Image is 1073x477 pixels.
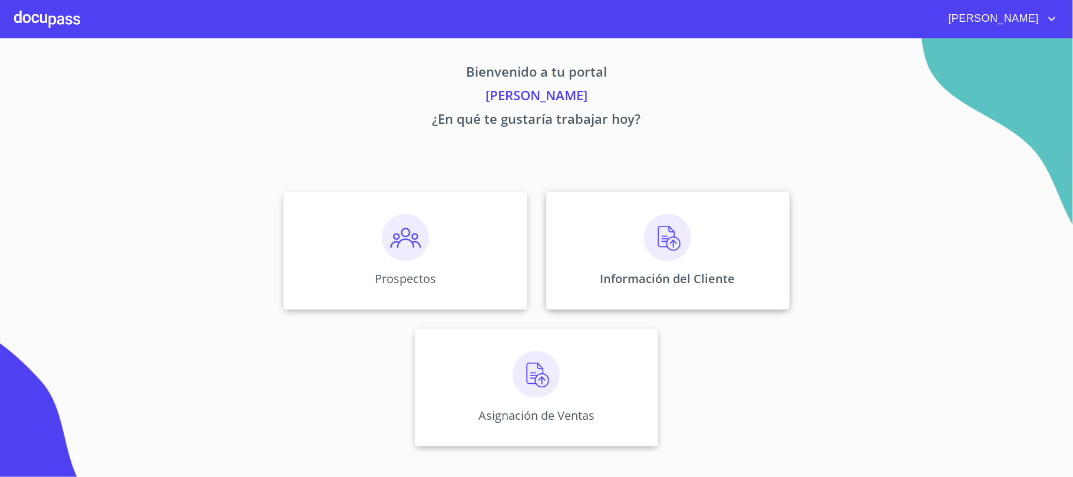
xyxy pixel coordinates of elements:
p: ¿En qué te gustaría trabajar hoy? [174,109,900,133]
button: account of current user [940,9,1059,28]
img: carga.png [644,214,691,261]
p: Prospectos [375,271,436,287]
p: Bienvenido a tu portal [174,62,900,85]
span: [PERSON_NAME] [940,9,1045,28]
img: prospectos.png [382,214,429,261]
p: Información del Cliente [600,271,735,287]
p: [PERSON_NAME] [174,85,900,109]
p: Asignación de Ventas [478,407,595,423]
img: carga.png [513,351,560,398]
